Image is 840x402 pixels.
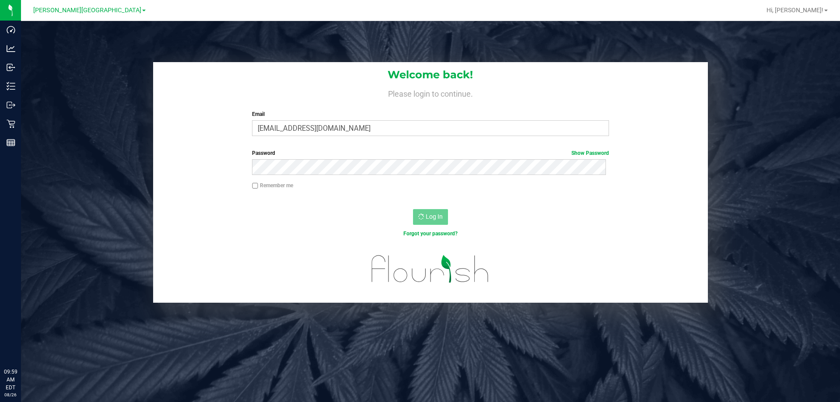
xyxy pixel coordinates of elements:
[252,183,258,189] input: Remember me
[361,247,500,291] img: flourish_logo.svg
[7,101,15,109] inline-svg: Outbound
[252,182,293,189] label: Remember me
[33,7,141,14] span: [PERSON_NAME][GEOGRAPHIC_DATA]
[571,150,609,156] a: Show Password
[426,213,443,220] span: Log In
[7,44,15,53] inline-svg: Analytics
[4,368,17,392] p: 09:59 AM EDT
[7,25,15,34] inline-svg: Dashboard
[252,110,609,118] label: Email
[7,82,15,91] inline-svg: Inventory
[7,63,15,72] inline-svg: Inbound
[413,209,448,225] button: Log In
[153,87,708,98] h4: Please login to continue.
[766,7,823,14] span: Hi, [PERSON_NAME]!
[252,150,275,156] span: Password
[153,69,708,80] h1: Welcome back!
[403,231,458,237] a: Forgot your password?
[7,119,15,128] inline-svg: Retail
[7,138,15,147] inline-svg: Reports
[4,392,17,398] p: 08/26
